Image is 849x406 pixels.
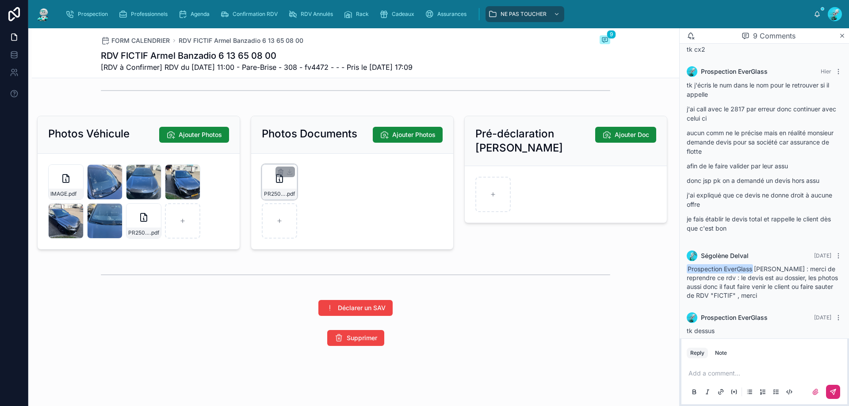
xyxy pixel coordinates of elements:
h1: RDV FICTIF Armel Banzadio 6 13 65 08 00 [101,49,413,62]
span: RDV Annulés [301,11,333,18]
span: NE PAS TOUCHER [501,11,547,18]
span: Ségolène Delval [701,251,749,260]
span: tk dessus [687,327,715,334]
a: Confirmation RDV [218,6,284,22]
p: j'ai call avec le 2817 par erreur donc continuer avec celui ci [687,104,842,123]
span: PR2509-1803 [128,229,150,236]
a: Agenda [176,6,216,22]
h2: Photos Véhicule [48,127,130,141]
span: Prospection EverGlass [687,264,753,273]
a: Professionnels [116,6,174,22]
a: RDV FICTIF Armel Banzadio 6 13 65 08 00 [179,36,303,45]
span: 9 Comments [753,30,795,41]
p: afin de le faire valider par leur assu [687,161,842,171]
button: Reply [687,348,708,358]
span: Ajouter Photos [179,130,222,139]
span: [RDV à Confirmer] RDV du [DATE] 11:00 - Pare-Brise - 308 - fv4472 - - - Pris le [DATE] 17:09 [101,62,413,72]
p: donc jsp pk on a demandé un devis hors assu [687,176,842,185]
img: App logo [35,7,51,21]
div: Note [715,349,727,357]
span: Professionnels [131,11,168,18]
span: FORM CALENDRIER [111,36,170,45]
span: Rack [356,11,369,18]
p: tk j'écris le num dans le nom pour le retrouver si il appelle [687,80,842,99]
span: .pdf [67,190,76,197]
a: RDV Annulés [286,6,339,22]
span: .pdf [150,229,159,236]
span: IMAGE [50,190,67,197]
span: Hier [821,68,831,75]
span: .pdf [286,190,295,197]
a: NE PAS TOUCHER [486,6,564,22]
p: je fais établir le devis total et rappelle le client dès que c'est bon [687,214,842,233]
span: [DATE] [814,252,831,259]
button: 9 [600,35,610,46]
span: PR2509-1803 [264,190,286,197]
h2: Pré-déclaration [PERSON_NAME] [475,127,595,155]
button: Supprimer [327,330,384,346]
span: Supprimer [347,334,377,342]
button: Note [711,348,730,358]
span: [PERSON_NAME] : merci de reprendre ce rdv : le devis est au dossier, les photos aussi donc il fau... [687,265,838,299]
span: [DATE] [814,314,831,321]
span: Cadeaux [392,11,414,18]
button: Ajouter Photos [159,127,229,143]
span: Prospection [78,11,108,18]
h2: Photos Documents [262,127,357,141]
button: Ajouter Photos [373,127,443,143]
a: Rack [341,6,375,22]
button: Ajouter Doc [595,127,656,143]
a: Assurances [422,6,473,22]
span: Ajouter Photos [392,130,436,139]
a: Cadeaux [377,6,421,22]
span: 9 [607,30,616,39]
a: FORM CALENDRIER [101,36,170,45]
span: Confirmation RDV [233,11,278,18]
span: Prospection EverGlass [701,313,768,322]
p: aucun comm ne le précise mais en réalité monsieur demande devis pour sa société car assurance de ... [687,128,842,156]
span: Assurances [437,11,467,18]
a: Prospection [63,6,114,22]
div: scrollable content [58,4,814,24]
span: Agenda [191,11,210,18]
span: Ajouter Doc [615,130,649,139]
button: Déclarer un SAV [318,300,393,316]
span: tk cx2 [687,46,705,53]
span: Prospection EverGlass [701,67,768,76]
span: Déclarer un SAV [338,304,386,312]
p: j'ai expliqué que ce devis ne donne droit à aucune offre [687,190,842,209]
